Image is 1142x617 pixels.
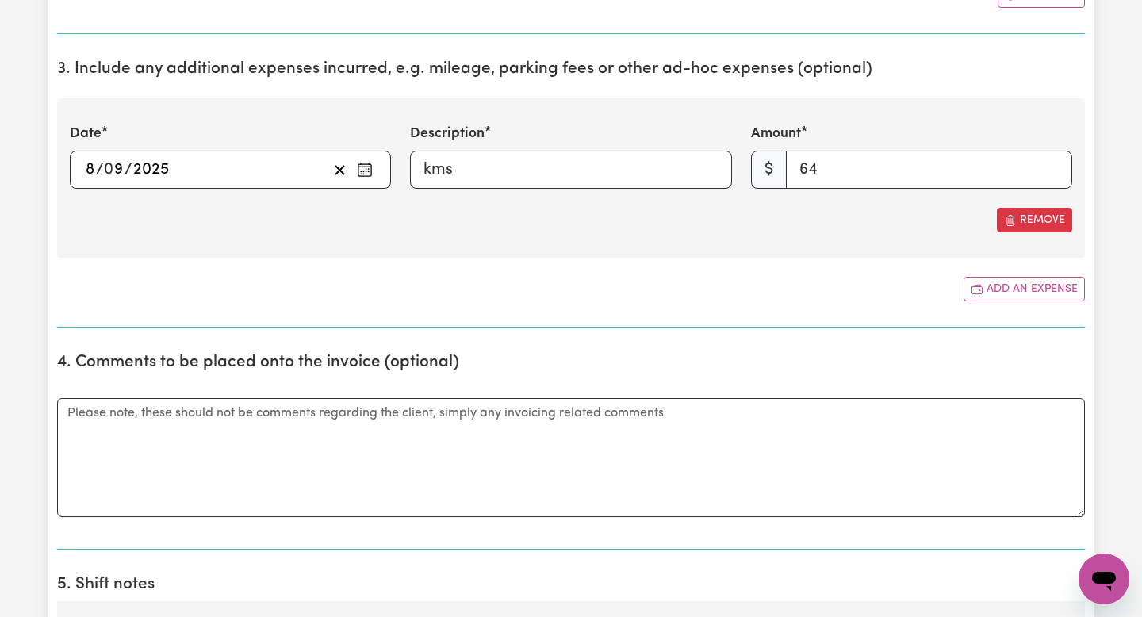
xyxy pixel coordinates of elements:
button: Enter the date of expense [352,158,377,182]
h2: 5. Shift notes [57,575,1085,595]
span: $ [751,151,787,189]
h2: 3. Include any additional expenses incurred, e.g. mileage, parking fees or other ad-hoc expenses ... [57,59,1085,79]
label: Date [70,124,102,144]
span: / [125,161,132,178]
label: Description [410,124,485,144]
button: Clear date [328,158,352,182]
input: ---- [132,158,170,182]
button: Remove this expense [997,208,1072,232]
label: Amount [751,124,801,144]
span: / [96,161,104,178]
input: -- [85,158,96,182]
button: Add another expense [964,277,1085,301]
input: kms [410,151,731,189]
span: 0 [104,162,113,178]
h2: 4. Comments to be placed onto the invoice (optional) [57,353,1085,373]
input: -- [105,158,125,182]
iframe: Button to launch messaging window [1079,554,1129,604]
